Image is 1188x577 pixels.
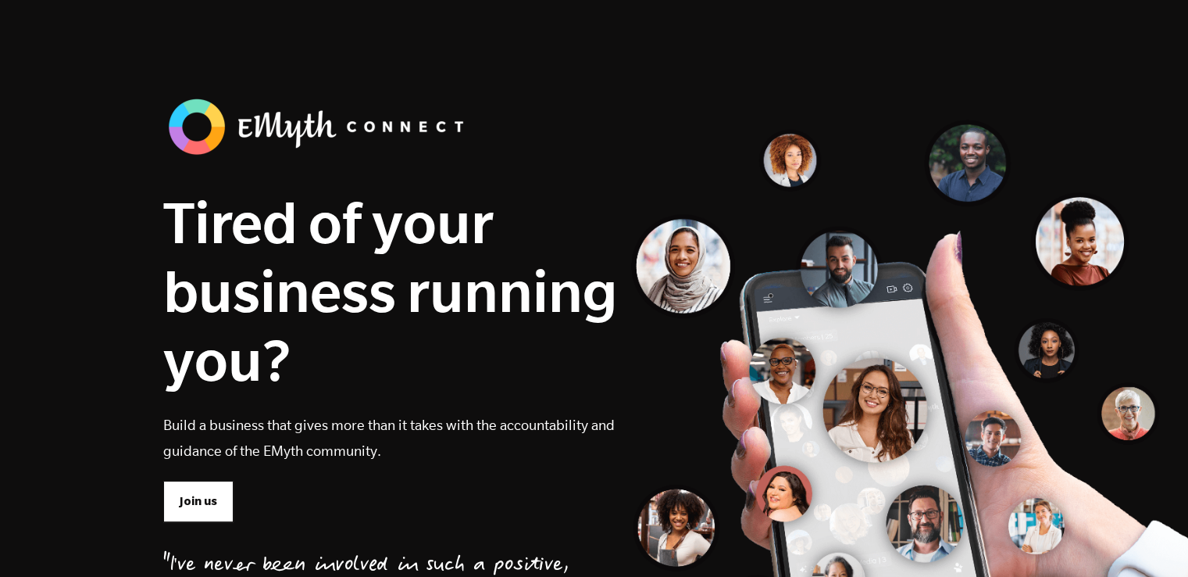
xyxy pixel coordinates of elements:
p: Build a business that gives more than it takes with the accountability and guidance of the EMyth ... [163,412,618,464]
img: banner_logo [163,94,476,159]
h1: Tired of your business running you? [163,188,618,394]
span: Join us [180,493,217,510]
a: Join us [163,481,234,521]
iframe: Chat Widget [840,464,1188,577]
